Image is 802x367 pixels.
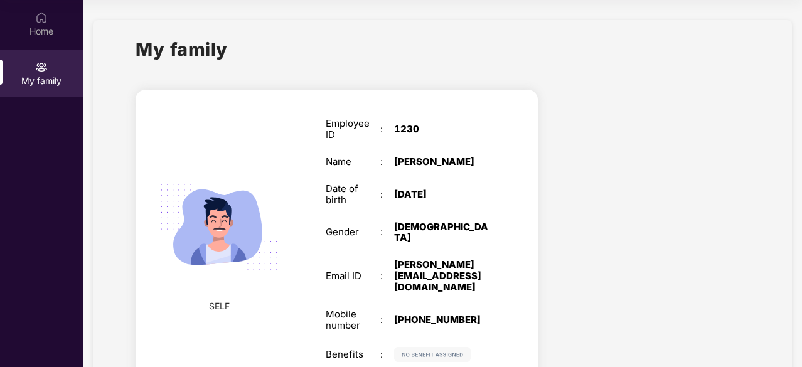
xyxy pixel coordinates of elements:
[394,221,489,244] div: [DEMOGRAPHIC_DATA]
[380,124,394,135] div: :
[35,61,48,73] img: svg+xml;base64,PHN2ZyB3aWR0aD0iMjAiIGhlaWdodD0iMjAiIHZpZXdCb3g9IjAgMCAyMCAyMCIgZmlsbD0ibm9uZSIgeG...
[146,154,291,299] img: svg+xml;base64,PHN2ZyB4bWxucz0iaHR0cDovL3d3dy53My5vcmcvMjAwMC9zdmciIHdpZHRoPSIyMjQiIGhlaWdodD0iMT...
[394,314,489,326] div: [PHONE_NUMBER]
[326,183,380,206] div: Date of birth
[380,270,394,282] div: :
[35,11,48,24] img: svg+xml;base64,PHN2ZyBpZD0iSG9tZSIgeG1sbnM9Imh0dHA6Ly93d3cudzMub3JnLzIwMDAvc3ZnIiB3aWR0aD0iMjAiIG...
[394,347,471,362] img: svg+xml;base64,PHN2ZyB4bWxucz0iaHR0cDovL3d3dy53My5vcmcvMjAwMC9zdmciIHdpZHRoPSIxMjIiIGhlaWdodD0iMj...
[326,349,380,360] div: Benefits
[380,156,394,168] div: :
[380,226,394,238] div: :
[326,156,380,168] div: Name
[394,124,489,135] div: 1230
[380,349,394,360] div: :
[394,189,489,200] div: [DATE]
[136,35,228,63] h1: My family
[380,314,394,326] div: :
[394,156,489,168] div: [PERSON_NAME]
[326,270,380,282] div: Email ID
[326,226,380,238] div: Gender
[380,189,394,200] div: :
[326,309,380,331] div: Mobile number
[394,259,489,293] div: [PERSON_NAME][EMAIL_ADDRESS][DOMAIN_NAME]
[326,118,380,141] div: Employee ID
[209,299,230,313] span: SELF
